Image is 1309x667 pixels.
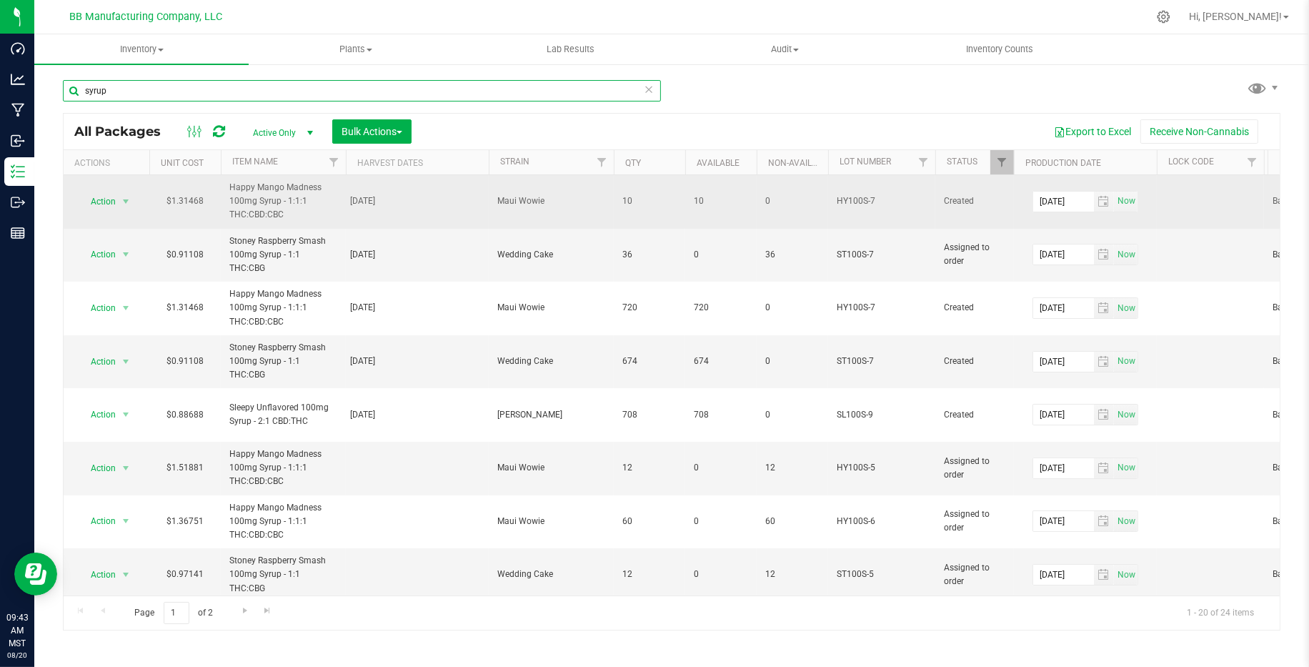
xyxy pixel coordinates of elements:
[944,408,1005,422] span: Created
[1025,158,1101,168] a: Production Date
[229,448,337,489] span: Happy Mango Madness 100mg Syrup - 1:1:1 THC:CBD:CBC
[229,234,337,276] span: Stoney Raspberry Smash 100mg Syrup - 1:1 THC:CBG
[117,244,135,265] span: select
[229,401,337,428] span: Sleepy Unflavored 100mg Syrup - 2:1 CBD:THC
[229,501,337,543] span: Happy Mango Madness 100mg Syrup - 1:1:1 THC:CBD:CBC
[837,355,927,368] span: ST100S-7
[765,568,820,581] span: 12
[249,43,462,56] span: Plants
[78,405,116,425] span: Action
[697,158,740,168] a: Available
[1240,150,1264,174] a: Filter
[1094,565,1115,585] span: select
[694,194,748,208] span: 10
[1114,405,1138,425] span: select
[117,352,135,372] span: select
[1114,458,1138,478] span: select
[117,298,135,318] span: select
[34,34,249,64] a: Inventory
[944,241,1005,268] span: Assigned to order
[74,158,144,168] div: Actions
[11,103,25,117] inline-svg: Manufacturing
[1115,511,1139,532] span: Set Current date
[117,405,135,425] span: select
[463,34,677,64] a: Lab Results
[694,461,748,475] span: 0
[1114,352,1138,372] span: select
[346,150,489,175] th: Harvest Dates
[229,341,337,382] span: Stoney Raspberry Smash 100mg Syrup - 1:1 THC:CBG
[1115,351,1139,372] span: Set Current date
[947,157,977,167] a: Status
[679,43,892,56] span: Audit
[944,301,1005,315] span: Created
[1114,244,1138,265] span: select
[497,408,605,422] span: [PERSON_NAME]
[117,511,135,531] span: select
[351,355,484,368] div: [DATE]
[1168,157,1214,167] a: Lock Code
[78,192,116,212] span: Action
[944,355,1005,368] span: Created
[947,43,1052,56] span: Inventory Counts
[78,352,116,372] span: Action
[11,41,25,56] inline-svg: Dashboard
[944,561,1005,588] span: Assigned to order
[11,195,25,209] inline-svg: Outbound
[11,72,25,87] inline-svg: Analytics
[497,194,605,208] span: Maui Wowie
[78,565,116,585] span: Action
[234,602,255,621] a: Go to the next page
[1115,405,1139,425] span: Set Current date
[622,408,677,422] span: 708
[837,515,927,528] span: HY100S-6
[1094,244,1115,265] span: select
[837,408,927,422] span: SL100S-9
[497,355,605,368] span: Wedding Cake
[840,157,891,167] a: Lot Number
[34,43,249,56] span: Inventory
[149,175,221,229] td: $1.31468
[1094,352,1115,372] span: select
[497,248,605,262] span: Wedding Cake
[117,458,135,478] span: select
[837,568,927,581] span: ST100S-5
[6,611,28,650] p: 09:43 AM MST
[1115,565,1139,586] span: Set Current date
[990,150,1014,174] a: Filter
[1115,298,1139,319] span: Set Current date
[69,11,222,23] span: BB Manufacturing Company, LLC
[1175,602,1265,623] span: 1 - 20 of 24 items
[351,408,484,422] div: [DATE]
[229,554,337,596] span: Stoney Raspberry Smash 100mg Syrup - 1:1 THC:CBG
[351,194,484,208] div: [DATE]
[694,568,748,581] span: 0
[765,301,820,315] span: 0
[232,157,278,167] a: Item Name
[622,568,677,581] span: 12
[1189,11,1282,22] span: Hi, [PERSON_NAME]!
[527,43,614,56] span: Lab Results
[497,568,605,581] span: Wedding Cake
[644,80,654,99] span: Clear
[149,229,221,282] td: $0.91108
[78,244,116,265] span: Action
[622,355,677,368] span: 674
[1094,405,1115,425] span: select
[694,301,748,315] span: 720
[149,282,221,335] td: $1.31468
[1094,192,1115,212] span: select
[14,553,57,596] iframe: Resource center
[117,192,135,212] span: select
[944,455,1005,482] span: Assigned to order
[78,298,116,318] span: Action
[765,408,820,422] span: 0
[149,495,221,549] td: $1.36751
[322,150,346,174] a: Filter
[1045,119,1140,144] button: Export to Excel
[1114,565,1138,585] span: select
[249,34,463,64] a: Plants
[837,248,927,262] span: ST100S-7
[622,515,677,528] span: 60
[765,248,820,262] span: 36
